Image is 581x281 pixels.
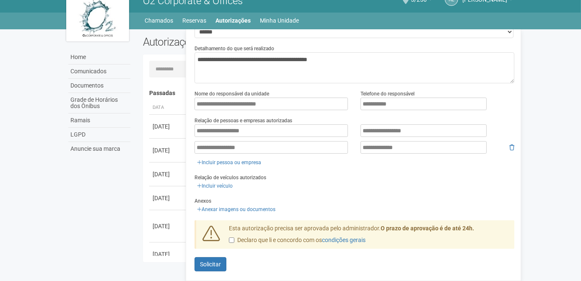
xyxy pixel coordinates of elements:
div: [DATE] [153,146,184,155]
a: Anexar imagens ou documentos [195,205,278,214]
a: Chamados [145,15,173,26]
a: Documentos [68,79,130,93]
span: Solicitar [200,261,221,268]
a: Ramais [68,113,130,128]
a: condições gerais [322,237,366,243]
label: Telefone do responsável [361,90,415,98]
a: Incluir veículo [195,181,235,191]
a: Home [68,50,130,64]
label: Relação de pessoas e empresas autorizadas [195,117,292,124]
label: Anexos [195,197,211,205]
button: Solicitar [195,257,226,271]
div: [DATE] [153,170,184,178]
h2: Autorizações [143,36,322,48]
a: Minha Unidade [260,15,299,26]
h4: Passadas [149,90,508,96]
label: Detalhamento do que será realizado [195,45,274,52]
a: Anuncie sua marca [68,142,130,156]
a: Comunicados [68,64,130,79]
th: Data [149,101,187,115]
a: Grade de Horários dos Ônibus [68,93,130,113]
input: Declaro que li e concordo com oscondições gerais [229,237,234,243]
a: Incluir pessoa ou empresa [195,158,264,167]
a: LGPD [68,128,130,142]
div: Esta autorização precisa ser aprovada pelo administrador. [223,224,514,249]
div: [DATE] [153,122,184,131]
div: [DATE] [153,194,184,202]
label: Relação de veículos autorizados [195,174,266,181]
i: Remover [509,144,514,150]
strong: O prazo de aprovação é de até 24h. [381,225,474,232]
div: [DATE] [153,250,184,258]
a: Reservas [182,15,206,26]
label: Declaro que li e concordo com os [229,236,366,245]
a: Autorizações [215,15,251,26]
label: Nome do responsável da unidade [195,90,269,98]
div: [DATE] [153,222,184,230]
